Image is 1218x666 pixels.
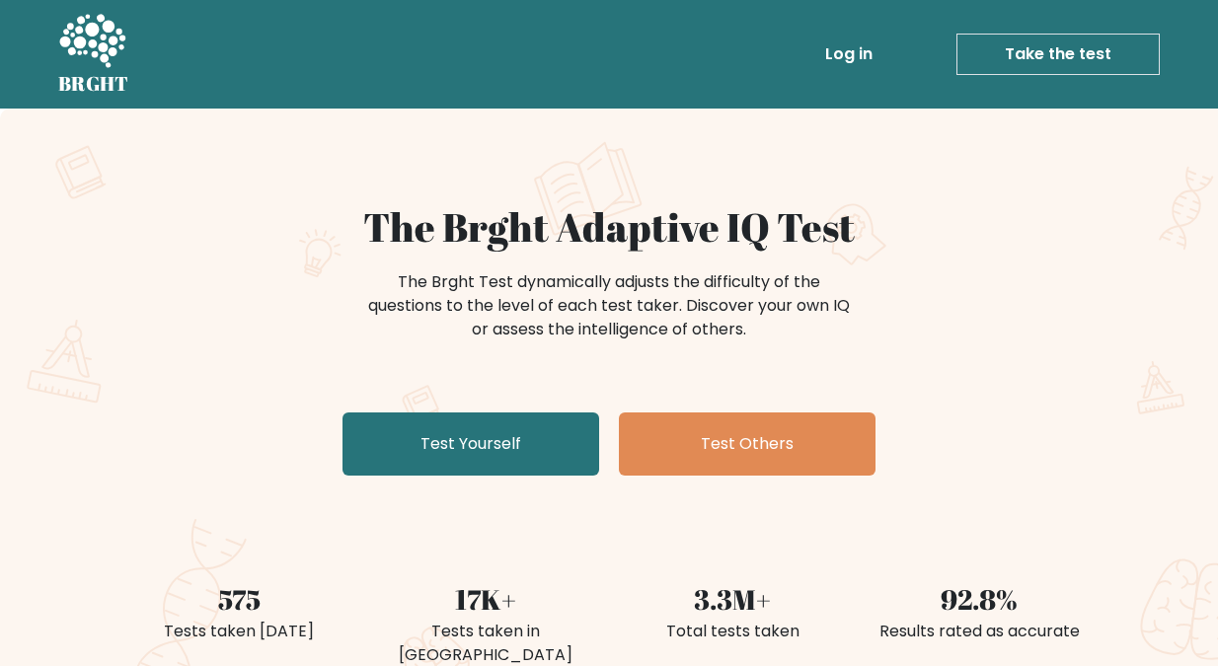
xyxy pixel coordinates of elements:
[127,578,350,620] div: 575
[868,620,1091,643] div: Results rated as accurate
[127,620,350,643] div: Tests taken [DATE]
[621,578,844,620] div: 3.3M+
[817,35,880,74] a: Log in
[619,412,875,476] a: Test Others
[956,34,1160,75] a: Take the test
[621,620,844,643] div: Total tests taken
[58,72,129,96] h5: BRGHT
[127,203,1091,251] h1: The Brght Adaptive IQ Test
[343,412,599,476] a: Test Yourself
[362,270,856,341] div: The Brght Test dynamically adjusts the difficulty of the questions to the level of each test take...
[58,8,129,101] a: BRGHT
[374,578,597,620] div: 17K+
[868,578,1091,620] div: 92.8%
